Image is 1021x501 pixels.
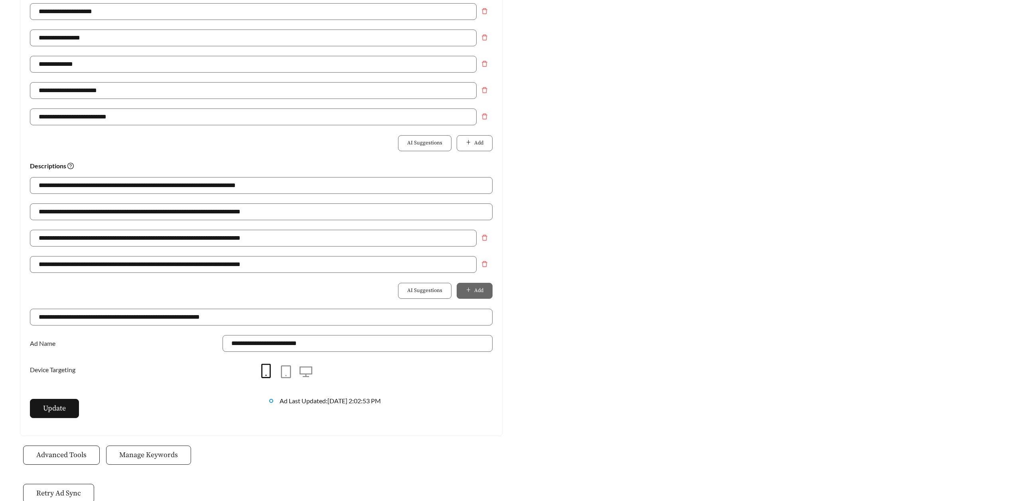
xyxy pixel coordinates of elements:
[477,61,492,67] span: delete
[67,163,74,169] span: question-circle
[477,3,493,19] button: Remove field
[477,261,492,267] span: delete
[30,335,59,352] label: Ad Name
[398,283,451,299] button: AI Suggestions
[300,365,312,378] span: desktop
[276,362,296,382] button: tablet
[30,361,79,378] label: Device Targeting
[280,396,493,415] div: Ad Last Updated: [DATE] 2:02:53 PM
[223,335,493,352] input: Ad Name
[477,230,493,246] button: Remove field
[259,364,273,378] span: mobile
[36,488,81,499] span: Retry Ad Sync
[477,56,493,72] button: Remove field
[106,446,191,465] button: Manage Keywords
[280,365,292,378] span: tablet
[30,309,493,325] input: Website
[23,446,100,465] button: Advanced Tools
[477,30,493,45] button: Remove field
[119,450,178,460] span: Manage Keywords
[477,113,492,120] span: delete
[30,399,79,418] button: Update
[477,82,493,98] button: Remove field
[466,140,471,146] span: plus
[256,361,276,381] button: mobile
[398,135,451,151] button: AI Suggestions
[477,235,492,241] span: delete
[477,256,493,272] button: Remove field
[296,362,316,382] button: desktop
[477,8,492,14] span: delete
[477,87,492,93] span: delete
[36,450,87,460] span: Advanced Tools
[30,162,74,170] strong: Descriptions
[477,108,493,124] button: Remove field
[474,139,483,147] span: Add
[457,135,493,151] button: plusAdd
[477,34,492,41] span: delete
[43,403,66,414] span: Update
[407,139,442,147] span: AI Suggestions
[457,283,493,299] button: plusAdd
[407,287,442,295] span: AI Suggestions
